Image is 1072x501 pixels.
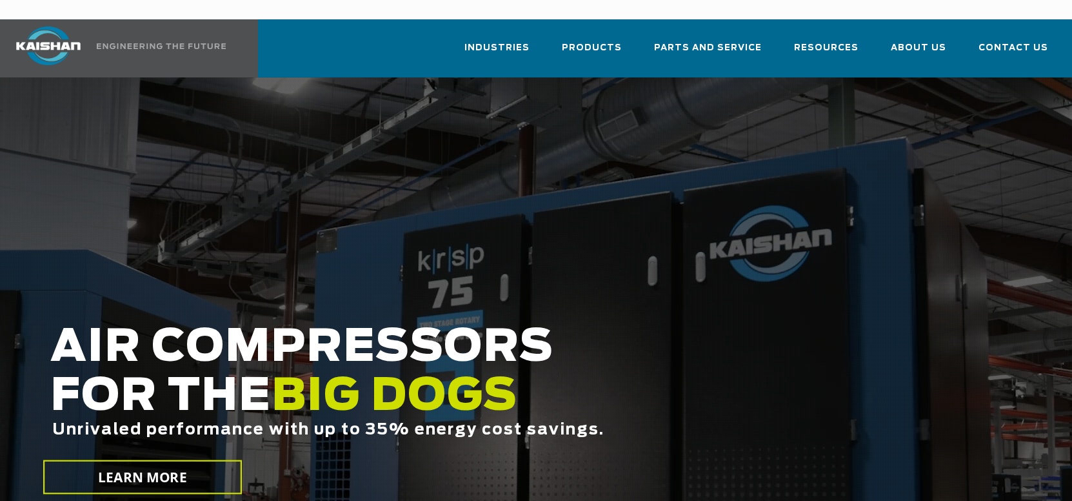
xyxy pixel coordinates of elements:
[52,422,604,438] span: Unrivaled performance with up to 35% energy cost savings.
[99,468,188,487] span: LEARN MORE
[562,31,622,75] a: Products
[978,31,1048,75] a: Contact Us
[891,41,946,56] span: About Us
[654,41,762,56] span: Parts and Service
[891,31,946,75] a: About Us
[978,41,1048,56] span: Contact Us
[464,41,530,56] span: Industries
[97,43,226,49] img: Engineering the future
[464,31,530,75] a: Industries
[562,41,622,56] span: Products
[654,31,762,75] a: Parts and Service
[272,375,518,419] span: BIG DOGS
[794,41,859,56] span: Resources
[794,31,859,75] a: Resources
[50,323,857,479] h2: AIR COMPRESSORS FOR THE
[43,460,242,495] a: LEARN MORE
